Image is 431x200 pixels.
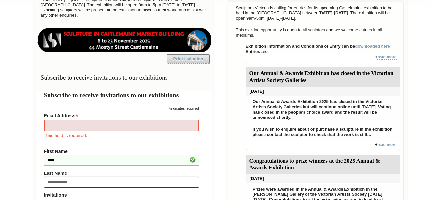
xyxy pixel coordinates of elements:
label: Email Address [44,111,199,119]
p: Sculptors Victoria is calling for entries for its upcoming Castelmaine exhibition to be held in t... [233,4,400,23]
p: Our Annual & Awards Exhibition 2025 has closed in the Victorian Artists Society Galleries but wil... [249,98,397,122]
strong: [DATE]-[DATE] [318,10,348,15]
div: This field is required. [44,132,199,139]
div: Our Annual & Awards Exhibition has closed in the Victorian Artists Society Galleries [246,67,400,87]
label: First Name [44,149,199,154]
a: Print Invitation [167,54,210,64]
div: + [246,54,400,63]
h2: Subscribe to receive invitations to our exhibitions [44,90,206,100]
div: Congratulations to prize winners at the 2025 Annual & Awards Exhibition [246,155,400,175]
a: read more [377,55,396,60]
p: This exciting opportunity is open to all sculptors and we welcome entries in all mediums. [233,26,400,40]
strong: Exhibition information and Conditions of Entry can be [246,44,390,49]
div: [DATE] [246,87,400,96]
a: read more [377,142,396,147]
h3: Subscribe to receive invitations to our exhibitions [37,71,212,84]
div: indicates required [44,105,199,111]
strong: Invitations [44,192,199,198]
div: + [246,142,400,151]
img: castlemaine-ldrbd25v2.png [37,28,212,52]
label: Last Name [44,171,199,176]
a: downloaded here [355,44,390,49]
div: [DATE] [246,174,400,183]
p: If you wish to enquire about or purchase a sculpture in the exhibition please contact the sculpto... [249,125,397,139]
